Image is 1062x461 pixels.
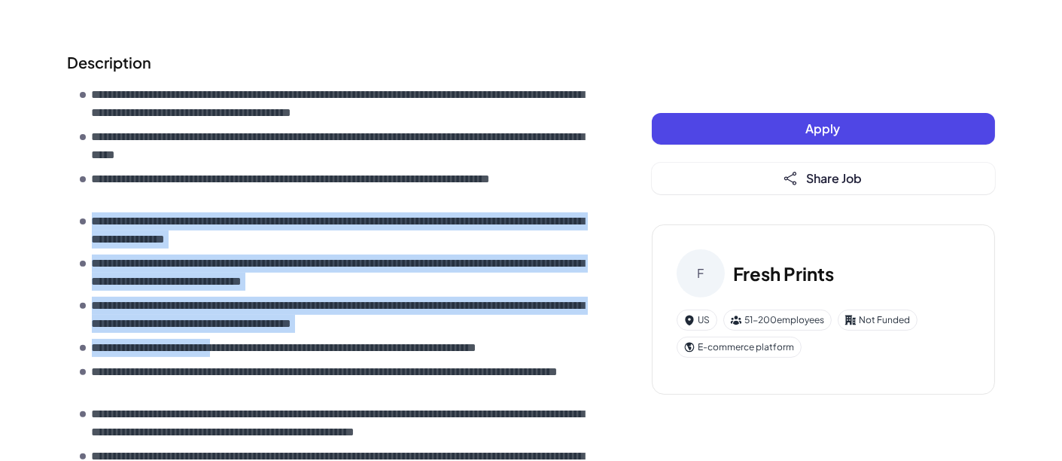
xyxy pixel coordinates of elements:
h3: Fresh Prints [734,260,835,287]
h2: Description [68,51,592,74]
button: Share Job [652,163,995,194]
div: Not Funded [838,310,917,331]
button: Apply [652,113,995,145]
div: F [677,249,725,298]
div: E-commerce platform [677,337,802,358]
div: US [677,310,717,331]
span: Apply [806,121,841,136]
span: Share Job [807,170,863,186]
div: 51-200 employees [723,310,832,331]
